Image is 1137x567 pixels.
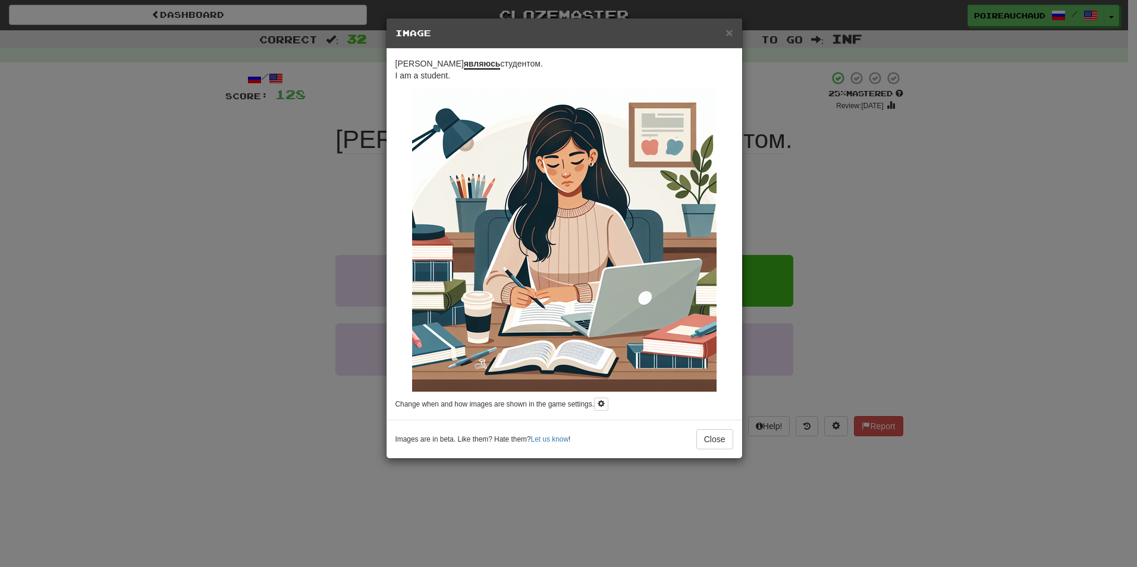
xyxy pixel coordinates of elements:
[395,58,733,81] p: I am a student.
[412,87,717,392] img: 8ed74d13-cbdd-424b-aed0-1ab1a30632d6.small.png
[395,59,543,70] span: [PERSON_NAME] студентом.
[395,434,571,445] small: Images are in beta. Like them? Hate them? !
[395,400,594,408] small: Change when and how images are shown in the game settings.
[395,27,733,39] h5: Image
[725,26,733,39] button: Close
[464,59,501,70] u: являюсь
[531,435,568,443] a: Let us know
[725,26,733,39] span: ×
[696,429,733,449] button: Close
